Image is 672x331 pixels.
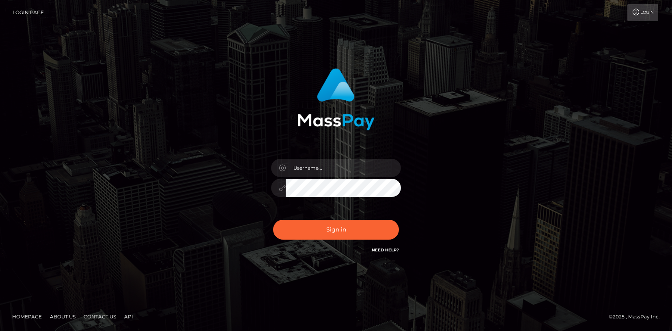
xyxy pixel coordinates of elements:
[80,310,119,323] a: Contact Us
[372,247,399,253] a: Need Help?
[627,4,658,21] a: Login
[273,220,399,240] button: Sign in
[47,310,79,323] a: About Us
[286,159,401,177] input: Username...
[297,68,375,130] img: MassPay Login
[121,310,136,323] a: API
[13,4,44,21] a: Login Page
[609,312,666,321] div: © 2025 , MassPay Inc.
[9,310,45,323] a: Homepage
